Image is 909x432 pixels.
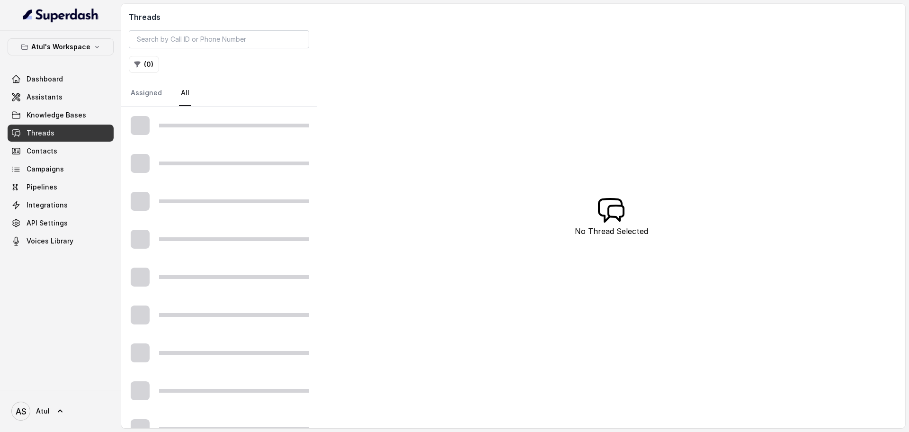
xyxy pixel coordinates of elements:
[179,81,191,106] a: All
[8,38,114,55] button: Atul's Workspace
[8,143,114,160] a: Contacts
[27,92,62,102] span: Assistants
[27,182,57,192] span: Pipelines
[27,128,54,138] span: Threads
[31,41,90,53] p: Atul's Workspace
[8,89,114,106] a: Assistants
[8,161,114,178] a: Campaigns
[129,81,164,106] a: Assigned
[8,71,114,88] a: Dashboard
[27,146,57,156] span: Contacts
[129,56,159,73] button: (0)
[8,107,114,124] a: Knowledge Bases
[8,125,114,142] a: Threads
[27,218,68,228] span: API Settings
[27,236,73,246] span: Voices Library
[129,81,309,106] nav: Tabs
[129,11,309,23] h2: Threads
[36,406,50,416] span: Atul
[8,233,114,250] a: Voices Library
[23,8,99,23] img: light.svg
[8,197,114,214] a: Integrations
[27,110,86,120] span: Knowledge Bases
[8,398,114,424] a: Atul
[27,74,63,84] span: Dashboard
[8,179,114,196] a: Pipelines
[16,406,27,416] text: AS
[27,200,68,210] span: Integrations
[27,164,64,174] span: Campaigns
[129,30,309,48] input: Search by Call ID or Phone Number
[8,215,114,232] a: API Settings
[575,225,648,237] p: No Thread Selected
